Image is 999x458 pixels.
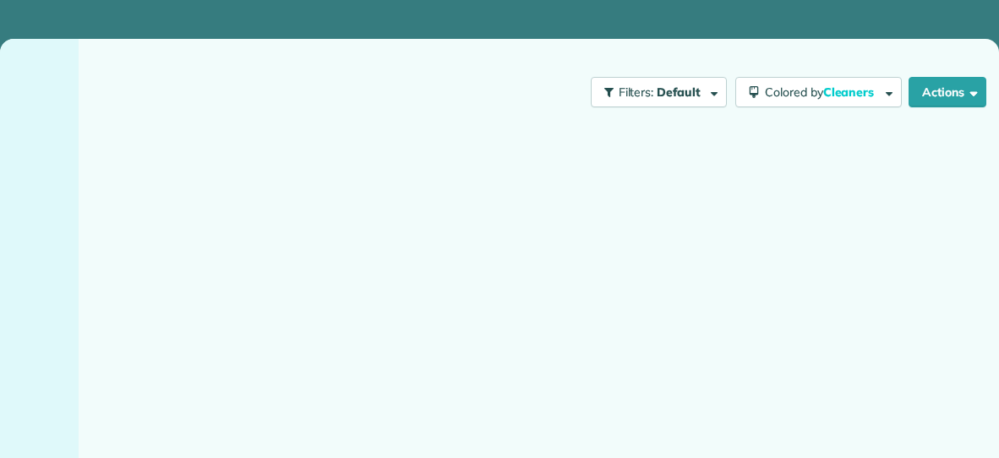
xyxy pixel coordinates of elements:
span: Filters: [619,85,654,100]
button: Colored byCleaners [735,77,902,107]
span: Colored by [765,85,880,100]
span: Default [657,85,701,100]
button: Filters: Default [591,77,727,107]
a: Filters: Default [582,77,727,107]
button: Actions [909,77,986,107]
span: Cleaners [823,85,877,100]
